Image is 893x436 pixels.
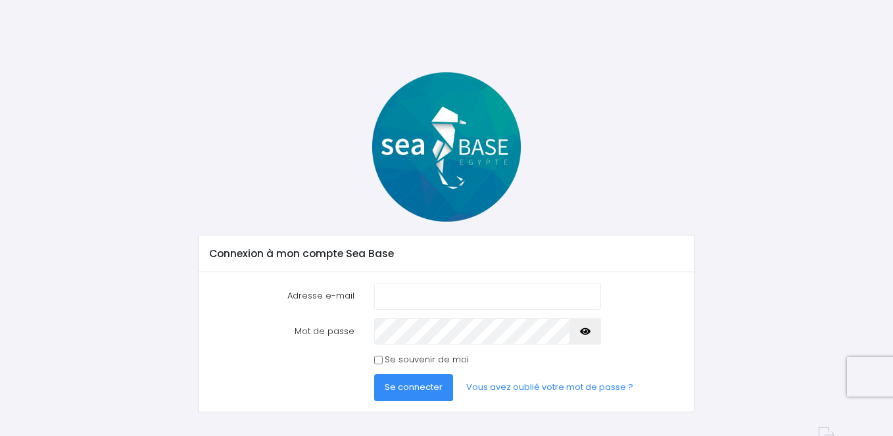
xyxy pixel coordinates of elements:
[374,374,453,400] button: Se connecter
[385,353,469,366] label: Se souvenir de moi
[456,374,644,400] a: Vous avez oublié votre mot de passe ?
[200,283,364,309] label: Adresse e-mail
[385,381,443,393] span: Se connecter
[199,235,694,272] div: Connexion à mon compte Sea Base
[200,318,364,345] label: Mot de passe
